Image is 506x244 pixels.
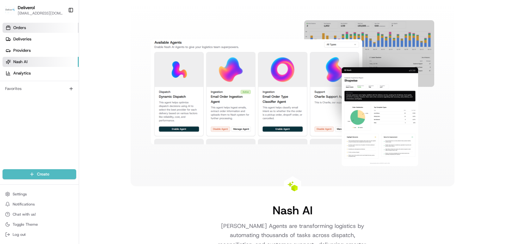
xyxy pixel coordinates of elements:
[3,210,76,219] button: Chat with us!
[3,34,79,44] a: Deliveries
[108,62,115,70] button: Start new chat
[13,92,48,98] span: Knowledge Base
[287,181,298,191] img: Nash AI Logo
[60,92,102,98] span: API Documentation
[273,204,312,217] h1: Nash AI
[13,70,31,76] span: Analytics
[3,169,76,179] button: Create
[3,230,76,239] button: Log out
[5,6,15,15] img: Deliverol
[6,92,11,97] div: 📗
[16,41,104,47] input: Clear
[3,45,79,56] a: Providers
[3,57,79,67] a: Nash AI
[53,92,59,97] div: 💻
[6,60,18,72] img: 1736555255976-a54dd68f-1ca7-489b-9aae-adbdc363a1c4
[13,48,31,53] span: Providers
[13,212,36,217] span: Chat with us!
[3,3,65,18] button: DeliverolDeliverol[EMAIL_ADDRESS][DOMAIN_NAME]
[3,220,76,229] button: Toggle Theme
[151,20,434,166] img: Nash AI Dashboard
[63,107,77,112] span: Pylon
[51,89,104,100] a: 💻API Documentation
[13,202,35,207] span: Notifications
[3,68,79,78] a: Analytics
[4,89,51,100] a: 📗Knowledge Base
[3,23,79,33] a: Orders
[18,4,35,11] button: Deliverol
[22,60,104,67] div: Start new chat
[13,59,28,65] span: Nash AI
[22,67,80,72] div: We're available if you need us!
[13,232,26,237] span: Log out
[13,222,38,227] span: Toggle Theme
[3,200,76,209] button: Notifications
[13,36,31,42] span: Deliveries
[45,107,77,112] a: Powered byPylon
[6,6,19,19] img: Nash
[13,192,27,197] span: Settings
[3,190,76,199] button: Settings
[3,84,76,94] div: Favorites
[13,25,26,31] span: Orders
[18,11,63,16] button: [EMAIL_ADDRESS][DOMAIN_NAME]
[6,25,115,35] p: Welcome 👋
[37,171,49,177] span: Create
